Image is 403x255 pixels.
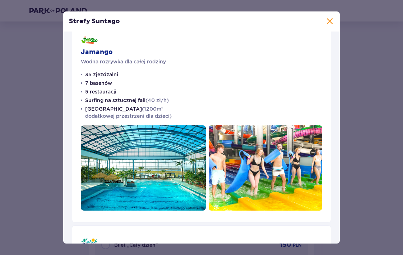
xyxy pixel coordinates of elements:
[81,58,166,65] p: Wodna rozrywka dla całej rodziny
[85,105,184,120] p: [GEOGRAPHIC_DATA]
[145,97,169,103] span: (40 zł/h)
[85,88,116,95] p: 5 restauracji
[209,125,334,211] img: Jamango
[81,48,113,57] p: Jamango
[85,71,118,78] p: 35 zjeżdżalni
[69,17,120,26] p: Strefy Suntago
[81,237,98,250] img: Relax logo
[81,125,206,211] img: Jamango
[81,34,98,47] img: Jamango logo
[85,80,112,87] p: 7 basenów
[85,97,169,104] p: Surfing na sztucznej fali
